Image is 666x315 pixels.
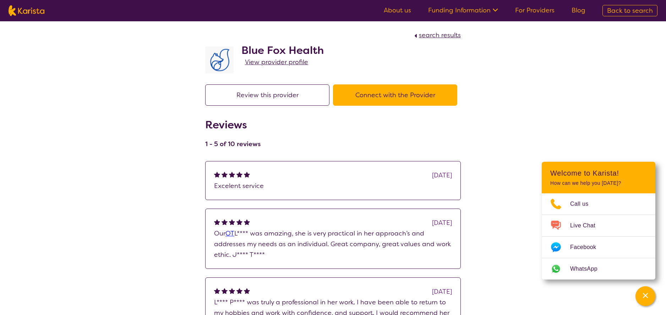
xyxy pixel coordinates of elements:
button: Channel Menu [635,286,655,306]
img: fullstar [236,171,242,177]
img: fullstar [244,288,250,294]
span: search results [419,31,461,39]
a: About us [384,6,411,15]
span: Call us [570,199,597,209]
img: fullstar [244,171,250,177]
a: Connect with the Provider [333,91,461,99]
span: WhatsApp [570,264,606,274]
h2: Welcome to Karista! [550,169,647,177]
img: fullstar [229,171,235,177]
a: Funding Information [428,6,498,15]
span: Back to search [607,6,653,15]
img: fullstar [214,171,220,177]
a: For Providers [515,6,555,15]
img: fullstar [214,219,220,225]
span: Facebook [570,242,605,253]
a: View provider profile [245,57,308,67]
div: Channel Menu [542,162,655,280]
ul: Choose channel [542,193,655,280]
div: [DATE] [432,286,452,297]
img: Karista logo [9,5,44,16]
img: fullstar [214,288,220,294]
p: Our L**** was amazing, she is very practical in her approach’s and addresses my needs as an indiv... [214,228,452,260]
p: How can we help you [DATE]? [550,180,647,186]
a: Back to search [602,5,657,16]
p: Excelent service [214,181,452,191]
a: search results [413,31,461,39]
img: fullstar [222,219,228,225]
button: Connect with the Provider [333,84,457,106]
span: Live Chat [570,220,604,231]
img: fullstar [229,219,235,225]
h4: 1 - 5 of 10 reviews [205,140,261,148]
a: OT [225,229,234,238]
div: [DATE] [432,217,452,228]
button: Review this provider [205,84,329,106]
img: fullstar [229,288,235,294]
a: Review this provider [205,91,333,99]
a: Web link opens in a new tab. [542,258,655,280]
img: fullstar [222,288,228,294]
div: [DATE] [432,170,452,181]
a: Blog [572,6,585,15]
img: fullstar [222,171,228,177]
img: lyehhyr6avbivpacwqcf.png [205,46,234,73]
img: fullstar [236,288,242,294]
img: fullstar [236,219,242,225]
h2: Blue Fox Health [241,44,324,57]
img: fullstar [244,219,250,225]
h2: Reviews [205,118,261,131]
span: View provider profile [245,58,308,66]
